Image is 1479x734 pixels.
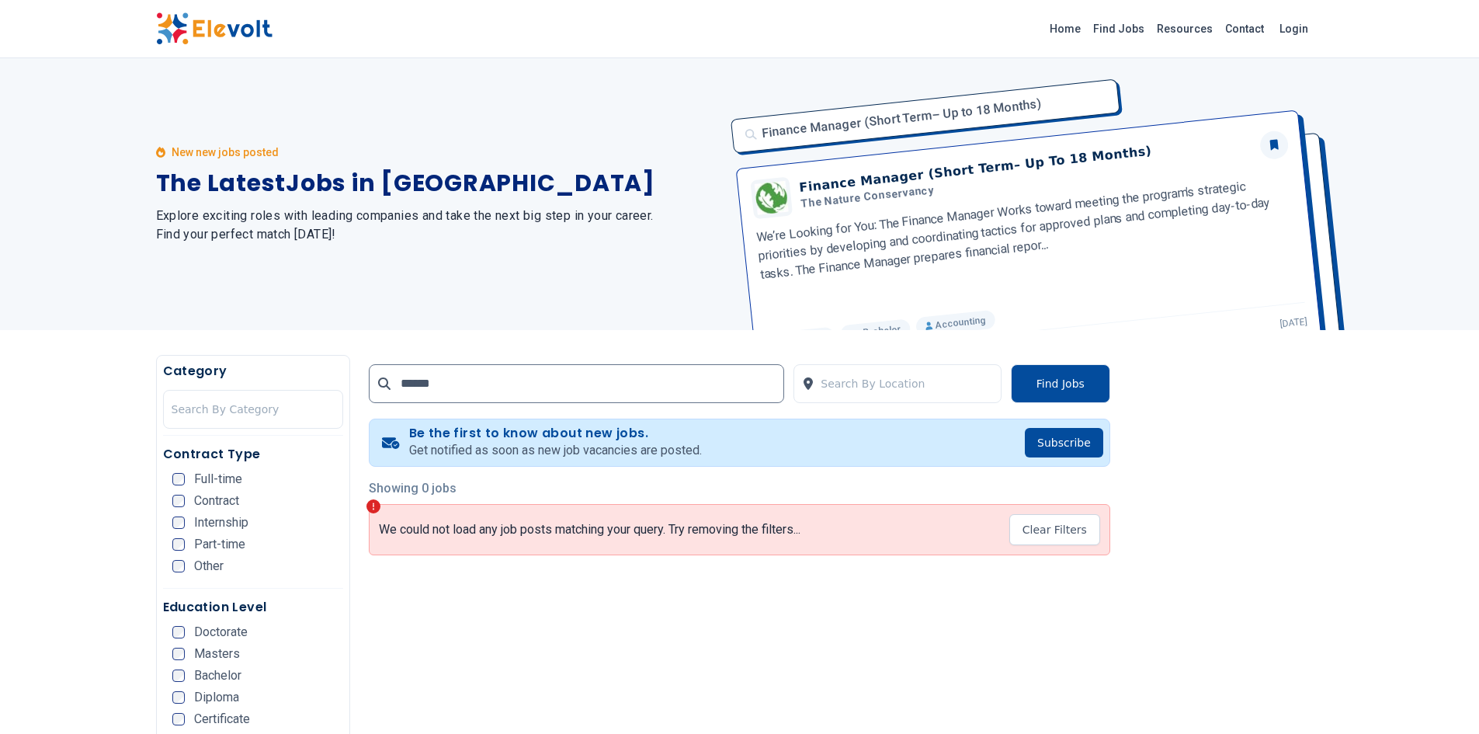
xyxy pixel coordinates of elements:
span: Doctorate [194,626,248,638]
input: Internship [172,517,185,529]
span: Certificate [194,713,250,725]
a: Resources [1151,16,1219,41]
button: Subscribe [1025,428,1103,457]
p: We could not load any job posts matching your query. Try removing the filters... [379,522,800,537]
p: New new jobs posted [172,144,279,160]
button: Find Jobs [1011,364,1110,403]
a: Home [1043,16,1087,41]
span: Contract [194,495,239,507]
h5: Contract Type [163,445,344,464]
h4: Be the first to know about new jobs. [409,426,702,441]
input: Full-time [172,473,185,485]
input: Bachelor [172,670,185,682]
h5: Education Level [163,598,344,617]
h2: Explore exciting roles with leading companies and take the next big step in your career. Find you... [156,207,721,244]
input: Other [172,560,185,572]
h5: Category [163,362,344,381]
p: Showing 0 jobs [369,479,1110,498]
input: Part-time [172,538,185,551]
iframe: Chat Widget [1401,659,1479,734]
h1: The Latest Jobs in [GEOGRAPHIC_DATA] [156,169,721,197]
input: Certificate [172,713,185,725]
a: Contact [1219,16,1270,41]
input: Diploma [172,691,185,704]
button: Clear Filters [1009,514,1100,545]
span: Bachelor [194,670,241,682]
span: Part-time [194,538,245,551]
span: Other [194,560,224,572]
span: Diploma [194,691,239,704]
span: Masters [194,648,240,660]
p: Get notified as soon as new job vacancies are posted. [409,441,702,460]
span: Full-time [194,473,242,485]
input: Contract [172,495,185,507]
a: Login [1270,13,1318,44]
a: Find Jobs [1087,16,1151,41]
input: Doctorate [172,626,185,638]
input: Masters [172,648,185,660]
img: Elevolt [156,12,273,45]
span: Internship [194,517,248,529]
